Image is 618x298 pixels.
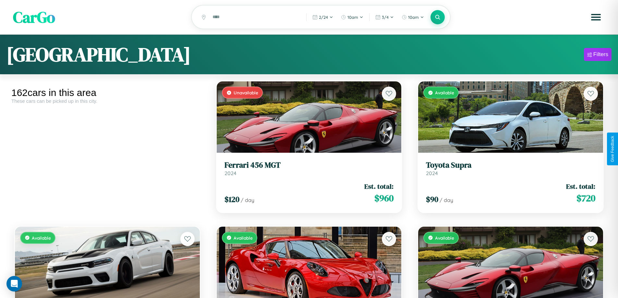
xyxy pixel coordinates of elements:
span: 2 / 24 [319,15,328,20]
button: Open menu [587,8,605,26]
span: Unavailable [234,90,258,95]
span: Available [435,90,454,95]
span: 10am [408,15,419,20]
span: $ 960 [374,192,394,205]
button: 10am [398,12,427,22]
span: / day [440,197,453,203]
a: Toyota Supra2024 [426,161,595,176]
div: Filters [593,51,608,58]
span: 10am [347,15,358,20]
button: Filters [584,48,612,61]
span: 2024 [426,170,438,176]
span: / day [241,197,254,203]
div: These cars can be picked up in this city. [11,98,203,104]
span: $ 720 [576,192,595,205]
h3: Toyota Supra [426,161,595,170]
button: 3/4 [372,12,397,22]
h1: [GEOGRAPHIC_DATA] [6,41,191,68]
span: Est. total: [364,182,394,191]
span: 3 / 4 [382,15,389,20]
div: Give Feedback [610,136,615,162]
span: Available [435,235,454,241]
div: 162 cars in this area [11,87,203,98]
h3: Ferrari 456 MGT [224,161,394,170]
span: Available [234,235,253,241]
div: Open Intercom Messenger [6,276,22,292]
span: $ 90 [426,194,438,205]
span: $ 120 [224,194,239,205]
span: Est. total: [566,182,595,191]
a: Ferrari 456 MGT2024 [224,161,394,176]
span: Available [32,235,51,241]
span: 2024 [224,170,236,176]
button: 2/24 [309,12,336,22]
span: CarGo [13,6,55,28]
button: 10am [338,12,367,22]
